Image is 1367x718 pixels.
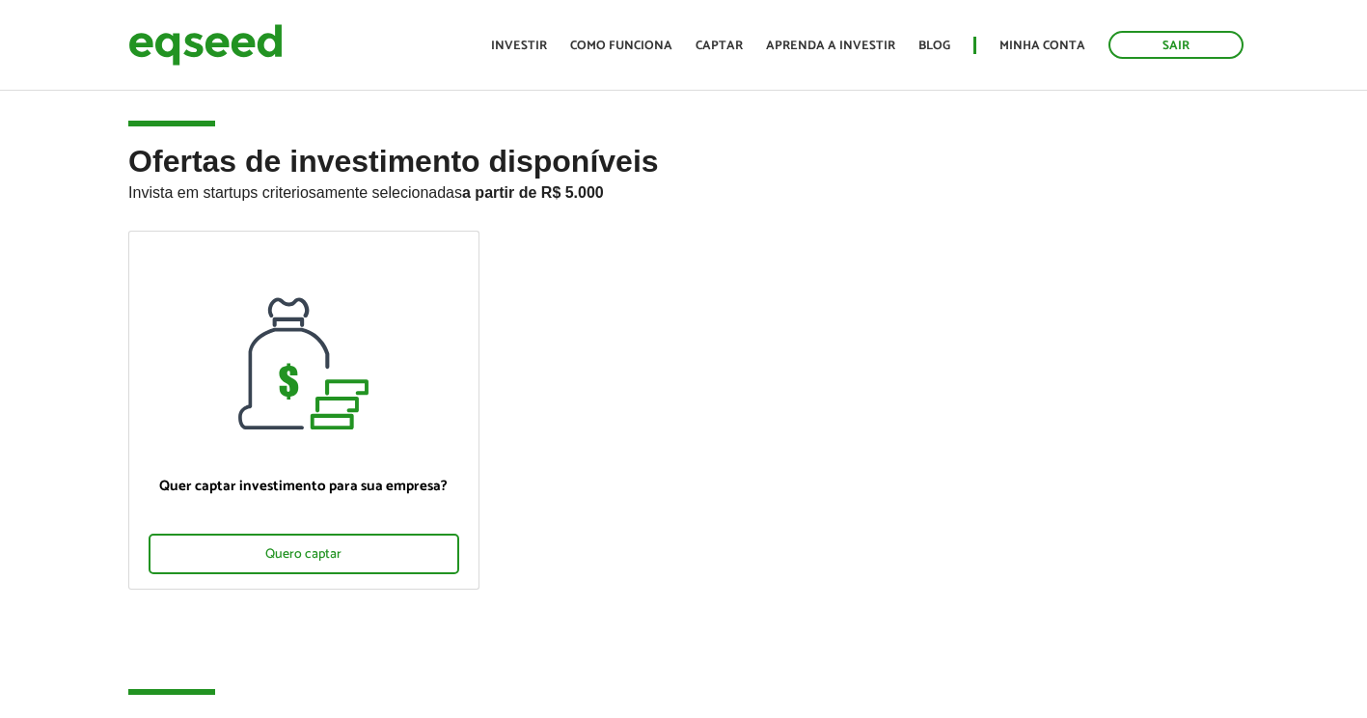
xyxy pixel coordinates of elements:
[918,40,950,52] a: Blog
[999,40,1085,52] a: Minha conta
[570,40,672,52] a: Como funciona
[149,478,459,495] p: Quer captar investimento para sua empresa?
[491,40,547,52] a: Investir
[128,145,1239,231] h2: Ofertas de investimento disponíveis
[696,40,743,52] a: Captar
[128,19,283,70] img: EqSeed
[149,534,459,574] div: Quero captar
[128,179,1239,202] p: Invista em startups criteriosamente selecionadas
[766,40,895,52] a: Aprenda a investir
[128,231,479,590] a: Quer captar investimento para sua empresa? Quero captar
[1108,31,1244,59] a: Sair
[462,184,604,201] strong: a partir de R$ 5.000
